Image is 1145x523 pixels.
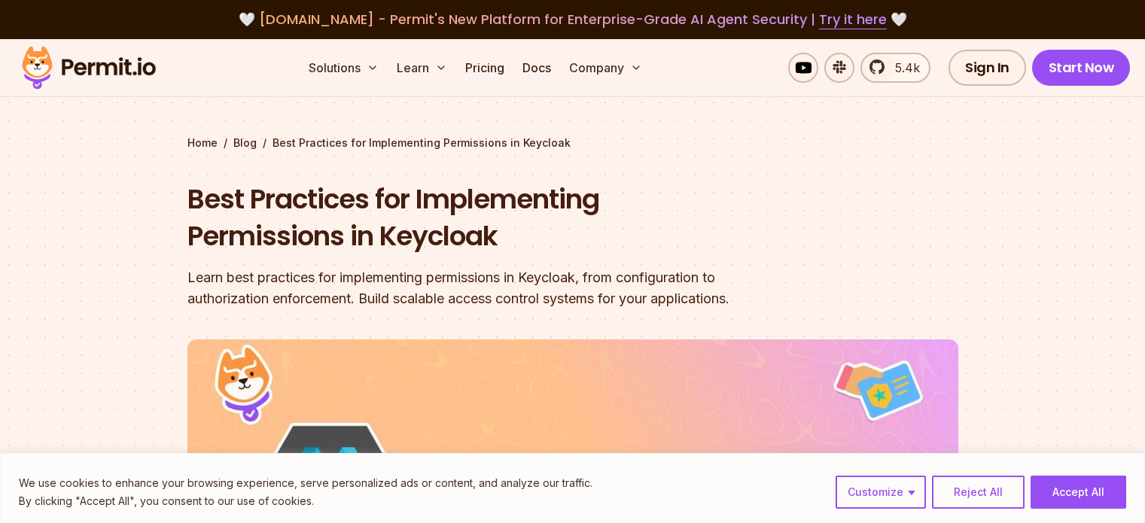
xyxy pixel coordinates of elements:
div: Learn best practices for implementing permissions in Keycloak, from configuration to authorizatio... [187,267,766,309]
p: By clicking "Accept All", you consent to our use of cookies. [19,492,592,510]
a: Pricing [459,53,510,83]
span: [DOMAIN_NAME] - Permit's New Platform for Enterprise-Grade AI Agent Security | [259,10,887,29]
h1: Best Practices for Implementing Permissions in Keycloak [187,181,766,255]
button: Reject All [932,476,1025,509]
a: Home [187,135,218,151]
span: 5.4k [886,59,920,77]
a: Sign In [949,50,1026,86]
p: We use cookies to enhance your browsing experience, serve personalized ads or content, and analyz... [19,474,592,492]
div: 🤍 🤍 [36,9,1109,30]
img: Permit logo [15,42,163,93]
a: 5.4k [860,53,930,83]
button: Customize [836,476,926,509]
button: Learn [391,53,453,83]
a: Blog [233,135,257,151]
button: Company [563,53,648,83]
button: Solutions [303,53,385,83]
div: / / [187,135,958,151]
a: Start Now [1032,50,1131,86]
a: Try it here [819,10,887,29]
a: Docs [516,53,557,83]
button: Accept All [1031,476,1126,509]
